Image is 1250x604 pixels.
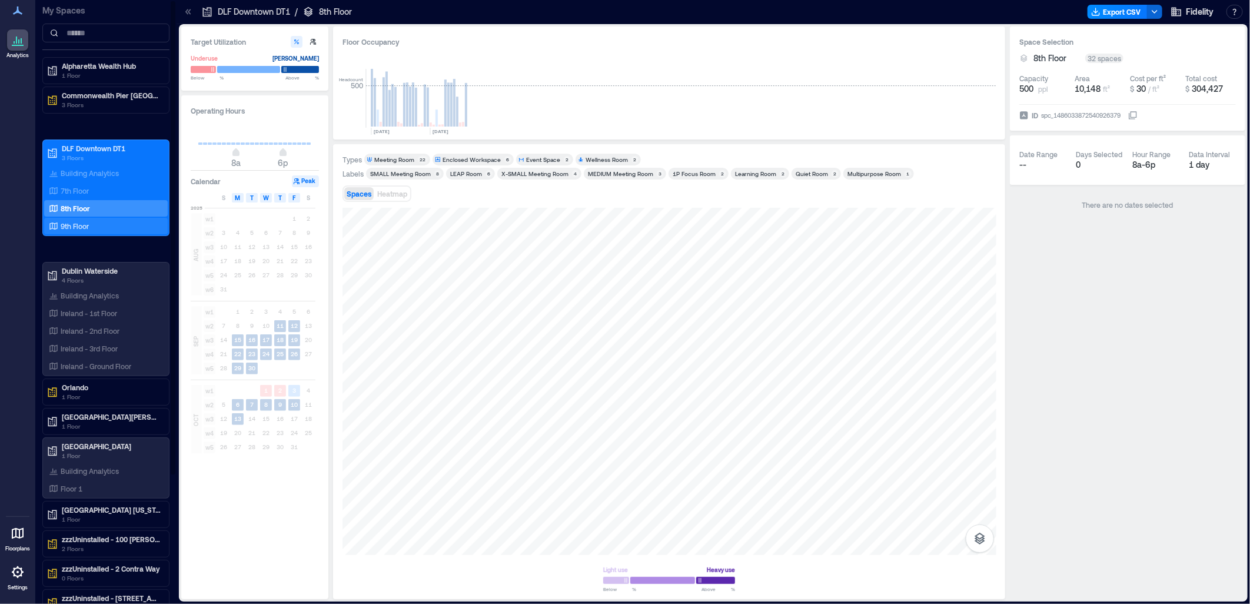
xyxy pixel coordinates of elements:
div: 6 [504,156,511,163]
div: Heavy use [707,564,735,576]
div: 1P Focus Room [673,170,716,178]
text: 8 [264,401,268,408]
span: Spaces [347,190,371,198]
span: $ [1185,85,1189,93]
p: 0 Floors [62,573,161,583]
div: Quiet Room [796,170,828,178]
text: 2 [278,387,282,394]
div: Multipurpose Room [847,170,901,178]
span: w2 [204,320,215,332]
text: 25 [277,350,284,357]
p: 3 Floors [62,153,161,162]
p: 8th Floor [319,6,352,18]
div: SMALL Meeting Room​ [370,170,431,178]
button: Heatmap [375,187,410,200]
span: T [278,193,282,203]
p: Alpharetta Wealth Hub [62,61,161,71]
div: 1 [905,170,912,177]
h3: Operating Hours [191,105,319,117]
a: Analytics [3,26,32,62]
div: Light use [603,564,628,576]
button: Spaces [344,187,374,200]
div: Floor Occupancy [343,36,996,48]
p: Ireland - 3rd Floor [61,344,118,353]
span: 2025 [191,204,202,211]
text: 24 [262,350,270,357]
p: 9th Floor [61,221,89,231]
text: 7 [250,401,254,408]
div: Hour Range [1132,150,1171,159]
div: 6 [486,170,493,177]
button: Export CSV [1088,5,1148,19]
button: Peak [292,175,319,187]
span: There are no dates selected [1082,201,1173,209]
div: Enclosed Workspace [443,155,501,164]
span: Below % [191,74,224,81]
text: 22 [234,350,241,357]
text: 30 [248,364,255,371]
text: 15 [234,336,241,343]
text: 11 [277,322,284,329]
span: ft² [1103,85,1110,93]
text: 26 [291,350,298,357]
span: Fidelity [1186,6,1214,18]
div: 2 [719,170,726,177]
p: 8th Floor [61,204,90,213]
h3: Calendar [191,175,221,187]
h3: Space Selection [1019,36,1236,48]
div: X-SMALL Meeting Room [501,170,569,178]
span: w5 [204,270,215,281]
span: Above % [702,586,735,593]
span: Heatmap [377,190,407,198]
span: T [250,193,254,203]
div: Learning Room [735,170,776,178]
span: ID [1032,109,1038,121]
span: w3 [204,334,215,346]
span: w1 [204,385,215,397]
text: 1 [264,387,268,394]
div: Wellness Room [586,155,628,164]
div: Types [343,155,362,164]
div: Meeting Room [374,155,414,164]
span: w5 [204,363,215,374]
p: Ireland - 2nd Floor [61,326,119,336]
span: S [222,193,225,203]
p: Ireland - Ground Floor [61,361,131,371]
span: w1 [204,213,215,225]
div: 1 day [1189,159,1236,171]
div: 32 spaces [1085,54,1123,63]
span: 10,148 [1075,84,1101,94]
span: / ft² [1148,85,1159,93]
span: w3 [204,413,215,425]
span: Below % [603,586,636,593]
span: S [307,193,310,203]
div: Cost per ft² [1130,74,1166,83]
p: zzzUninstalled - 2 Contra Way [62,564,161,573]
p: Floor 1 [61,484,82,493]
text: 17 [262,336,270,343]
div: 22 [418,156,428,163]
p: 1 Floor [62,515,161,524]
button: IDspc_1486033872540926379 [1128,111,1138,120]
text: 16 [248,336,255,343]
p: Orlando [62,383,161,392]
p: [GEOGRAPHIC_DATA] [62,442,161,451]
span: w1 [204,306,215,318]
button: 500 ppl [1019,83,1070,95]
p: Building Analytics [61,168,119,178]
span: w6 [204,284,215,296]
div: [PERSON_NAME] [272,52,319,64]
text: 29 [234,364,241,371]
p: zzzUninstalled - [STREET_ADDRESS] [62,593,161,603]
text: 18 [277,336,284,343]
text: 9 [278,401,282,408]
p: [GEOGRAPHIC_DATA][PERSON_NAME] [62,412,161,422]
span: w2 [204,399,215,411]
p: Analytics [6,52,29,59]
p: Dublin Waterside [62,266,161,276]
div: LEAP Room [450,170,482,178]
div: Area [1075,74,1090,83]
p: My Spaces [42,5,169,16]
p: 1 Floor [62,451,161,460]
div: spc_1486033872540926379 [1040,109,1122,121]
